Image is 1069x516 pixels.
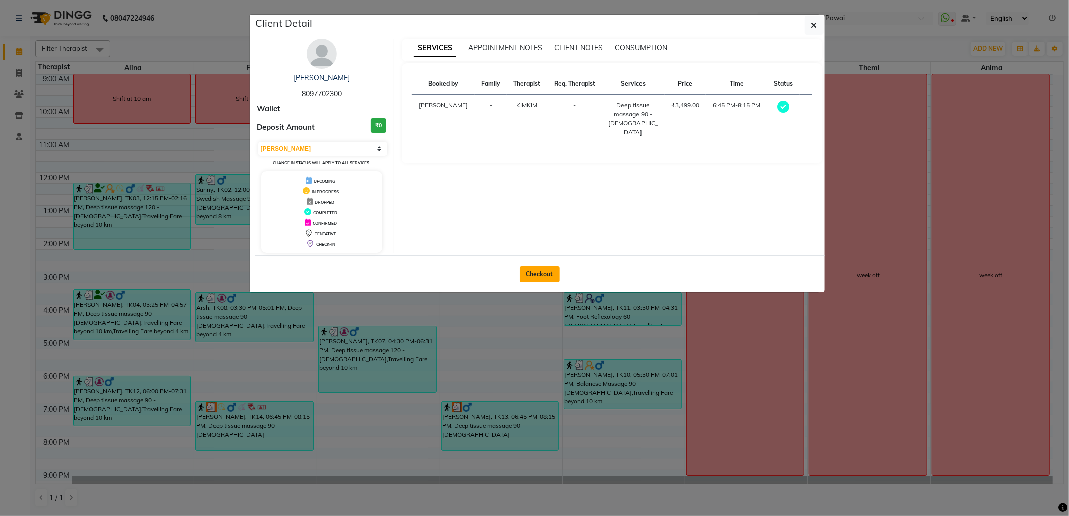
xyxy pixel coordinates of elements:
span: CONFIRMED [313,221,337,226]
span: UPCOMING [314,179,335,184]
span: SERVICES [414,39,456,57]
th: Status [767,73,799,95]
span: IN PROGRESS [312,189,339,194]
td: [PERSON_NAME] [412,95,475,143]
span: CLIENT NOTES [554,43,603,52]
div: Deep tissue massage 90 - [DEMOGRAPHIC_DATA] [608,101,659,137]
img: avatar [307,39,337,69]
td: - [547,95,602,143]
th: Family [475,73,507,95]
span: APPOINTMENT NOTES [468,43,542,52]
span: CONSUMPTION [615,43,667,52]
th: Therapist [507,73,547,95]
span: COMPLETED [313,210,337,215]
span: CHECK-IN [316,242,335,247]
span: Wallet [257,103,281,115]
h5: Client Detail [256,16,313,31]
span: KIMKIM [517,101,538,109]
th: Time [706,73,767,95]
th: Req. Therapist [547,73,602,95]
span: Deposit Amount [257,122,315,133]
h3: ₹0 [371,118,386,133]
span: TENTATIVE [315,231,336,236]
div: ₹3,499.00 [671,101,700,110]
th: Services [602,73,665,95]
span: DROPPED [315,200,334,205]
th: Price [665,73,706,95]
small: Change in status will apply to all services. [273,160,370,165]
th: Booked by [412,73,475,95]
span: 8097702300 [302,89,342,98]
button: Checkout [520,266,560,282]
a: [PERSON_NAME] [294,73,350,82]
td: 6:45 PM-8:15 PM [706,95,767,143]
td: - [475,95,507,143]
